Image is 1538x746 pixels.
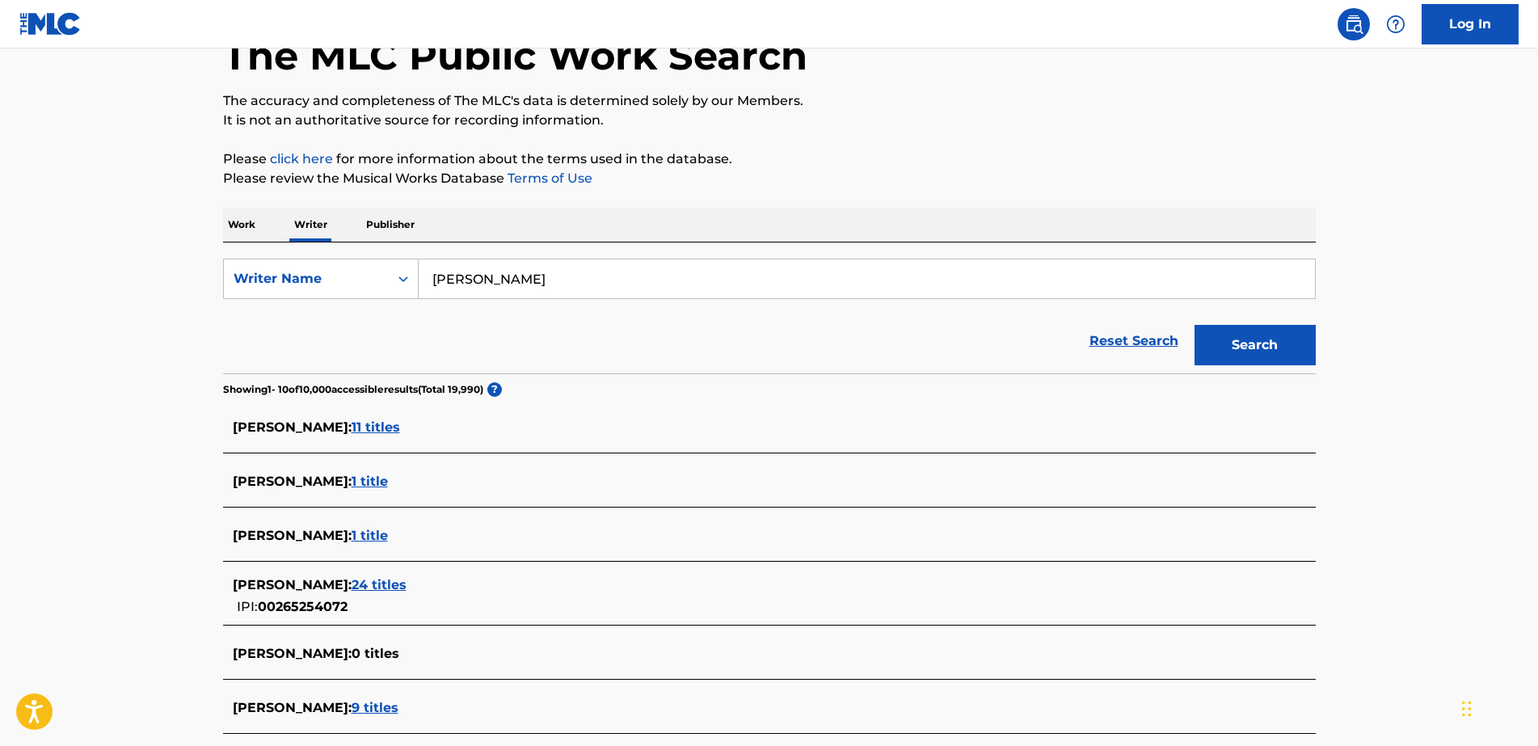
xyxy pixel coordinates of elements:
form: Search Form [223,259,1316,373]
span: [PERSON_NAME] : [233,419,352,435]
a: click here [270,151,333,166]
button: Search [1195,325,1316,365]
span: 1 title [352,528,388,543]
span: [PERSON_NAME] : [233,577,352,592]
span: ? [487,382,502,397]
p: Showing 1 - 10 of 10,000 accessible results (Total 19,990 ) [223,382,483,397]
img: search [1344,15,1363,34]
img: MLC Logo [19,12,82,36]
p: Please review the Musical Works Database [223,169,1316,188]
div: Writer Name [234,269,379,289]
a: Public Search [1338,8,1370,40]
iframe: Chat Widget [1457,668,1538,746]
p: It is not an authoritative source for recording information. [223,111,1316,130]
p: The accuracy and completeness of The MLC's data is determined solely by our Members. [223,91,1316,111]
div: Help [1380,8,1412,40]
span: [PERSON_NAME] : [233,700,352,715]
span: [PERSON_NAME] : [233,474,352,489]
span: 0 titles [352,646,399,661]
span: 1 title [352,474,388,489]
a: Log In [1422,4,1519,44]
img: help [1386,15,1405,34]
p: Please for more information about the terms used in the database. [223,150,1316,169]
a: Reset Search [1081,323,1186,359]
span: [PERSON_NAME] : [233,646,352,661]
span: 00265254072 [258,599,348,614]
span: 11 titles [352,419,400,435]
a: Terms of Use [504,171,592,186]
span: IPI: [237,599,258,614]
p: Writer [289,208,332,242]
div: Drag [1462,685,1472,733]
p: Work [223,208,260,242]
span: [PERSON_NAME] : [233,528,352,543]
span: 9 titles [352,700,398,715]
h1: The MLC Public Work Search [223,32,807,80]
p: Publisher [361,208,419,242]
span: 24 titles [352,577,407,592]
